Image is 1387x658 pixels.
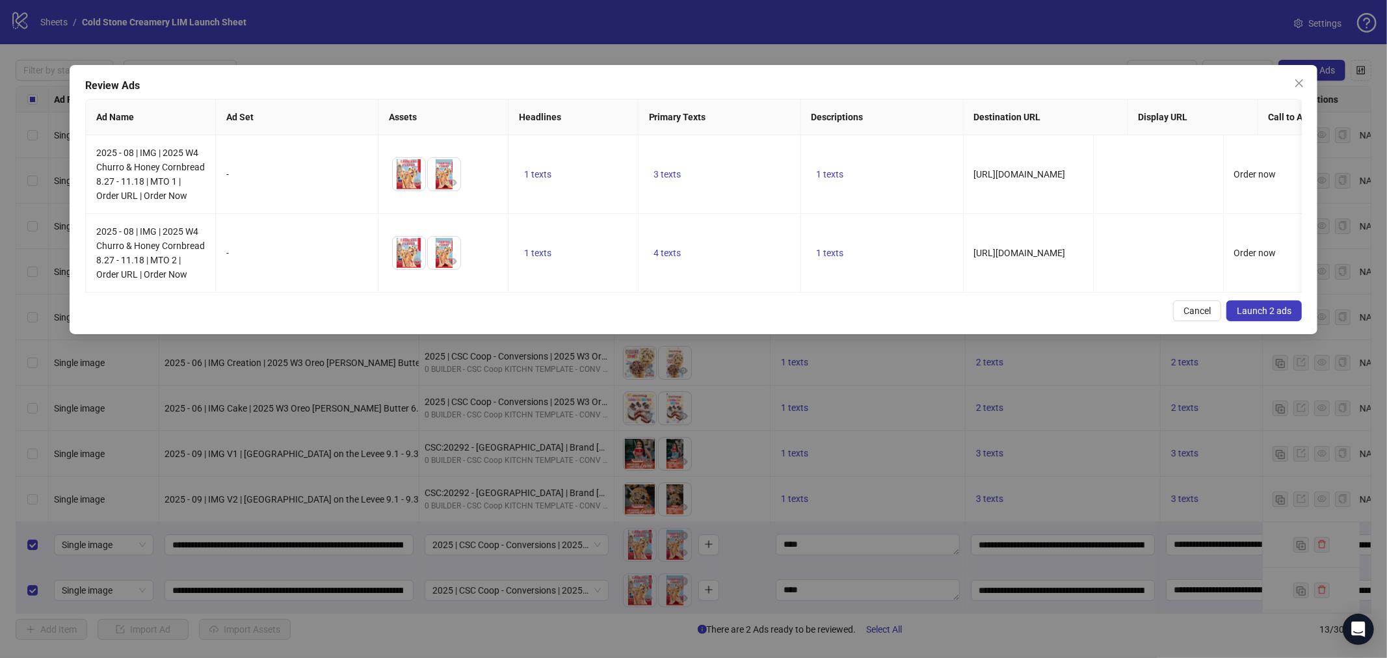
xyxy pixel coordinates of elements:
[1226,300,1302,321] button: Launch 2 ads
[1294,78,1304,88] span: close
[639,99,801,135] th: Primary Texts
[96,148,205,201] span: 2025 - 08 | IMG | 2025 W4 Churro & Honey Cornbread 8.27 - 11.18 | MTO 1 | Order URL | Order Now
[1258,99,1356,135] th: Call to Action
[393,237,425,269] img: Asset 1
[1289,73,1310,94] button: Close
[509,99,639,135] th: Headlines
[654,248,681,258] span: 4 texts
[1234,248,1276,258] span: Order now
[448,257,457,266] span: eye
[428,158,460,191] img: Asset 2
[524,248,551,258] span: 1 texts
[1183,306,1211,316] span: Cancel
[519,166,557,182] button: 1 texts
[410,254,425,269] button: Preview
[216,99,378,135] th: Ad Set
[974,248,1066,258] span: [URL][DOMAIN_NAME]
[445,175,460,191] button: Preview
[649,245,687,261] button: 4 texts
[1173,300,1221,321] button: Cancel
[448,178,457,187] span: eye
[1128,99,1258,135] th: Display URL
[519,245,557,261] button: 1 texts
[964,99,1128,135] th: Destination URL
[817,169,844,179] span: 1 texts
[1343,614,1374,645] div: Open Intercom Messenger
[524,169,551,179] span: 1 texts
[445,254,460,269] button: Preview
[85,78,1302,94] div: Review Ads
[86,99,216,135] th: Ad Name
[801,99,964,135] th: Descriptions
[974,169,1066,179] span: [URL][DOMAIN_NAME]
[96,226,205,280] span: 2025 - 08 | IMG | 2025 W4 Churro & Honey Cornbread 8.27 - 11.18 | MTO 2 | Order URL | Order Now
[413,178,422,187] span: eye
[413,257,422,266] span: eye
[428,237,460,269] img: Asset 2
[654,169,681,179] span: 3 texts
[812,245,849,261] button: 1 texts
[1237,306,1291,316] span: Launch 2 ads
[649,166,687,182] button: 3 texts
[226,167,367,181] div: -
[393,158,425,191] img: Asset 1
[410,175,425,191] button: Preview
[226,246,367,260] div: -
[1234,169,1276,179] span: Order now
[817,248,844,258] span: 1 texts
[812,166,849,182] button: 1 texts
[378,99,509,135] th: Assets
